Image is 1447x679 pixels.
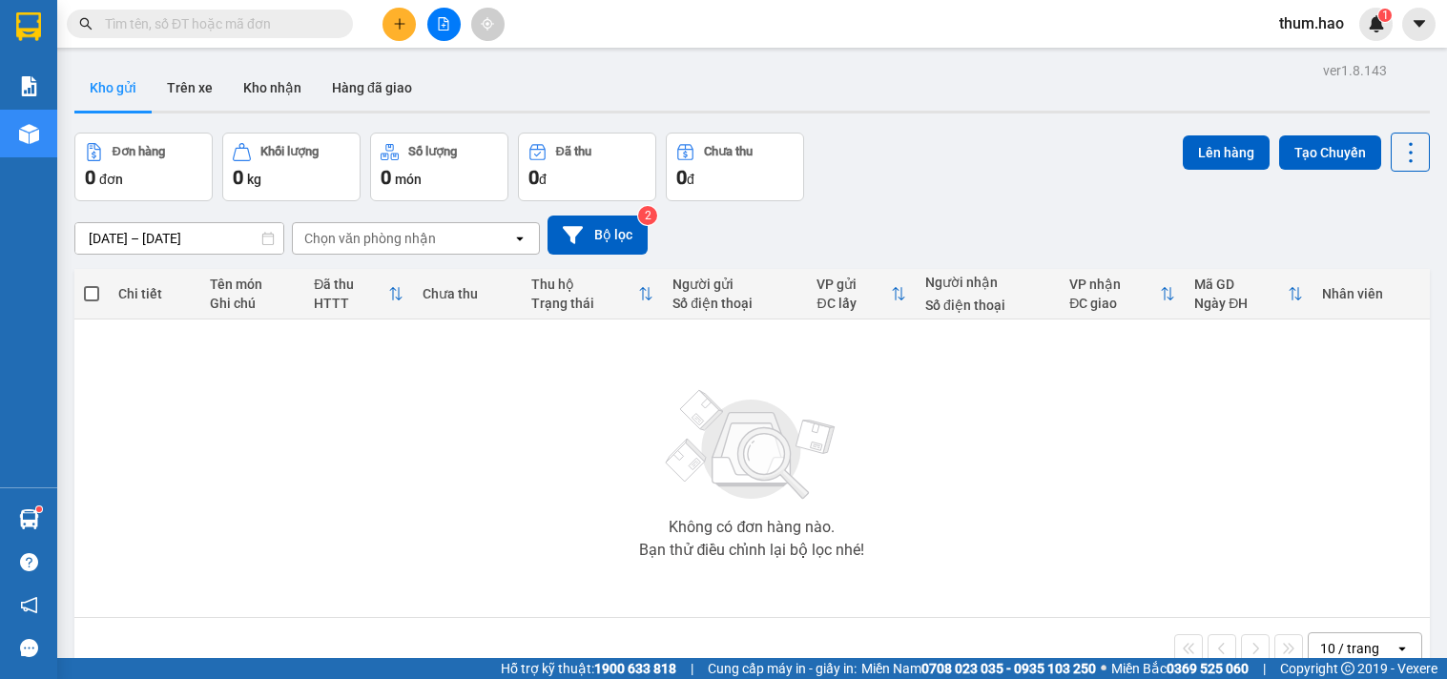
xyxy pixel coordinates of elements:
[861,658,1096,679] span: Miền Nam
[1381,9,1388,22] span: 1
[672,296,797,311] div: Số điện thoại
[370,133,508,201] button: Số lượng0món
[19,124,39,144] img: warehouse-icon
[1263,658,1266,679] span: |
[1279,135,1381,170] button: Tạo Chuyến
[79,17,93,31] span: search
[1194,296,1288,311] div: Ngày ĐH
[427,8,461,41] button: file-add
[20,596,38,614] span: notification
[85,166,95,189] span: 0
[807,269,916,319] th: Toggle SortBy
[210,296,295,311] div: Ghi chú
[314,277,388,292] div: Đã thu
[437,17,450,31] span: file-add
[925,275,1050,290] div: Người nhận
[522,269,664,319] th: Toggle SortBy
[691,658,693,679] span: |
[1069,277,1160,292] div: VP nhận
[1183,135,1270,170] button: Lên hàng
[16,12,41,41] img: logo-vxr
[1194,277,1288,292] div: Mã GD
[393,17,406,31] span: plus
[233,166,243,189] span: 0
[1185,269,1313,319] th: Toggle SortBy
[471,8,505,41] button: aim
[304,269,413,319] th: Toggle SortBy
[639,543,864,558] div: Bạn thử điều chỉnh lại bộ lọc nhé!
[118,286,191,301] div: Chi tiết
[247,172,261,187] span: kg
[304,229,436,248] div: Chọn văn phòng nhận
[19,76,39,96] img: solution-icon
[20,553,38,571] span: question-circle
[666,133,804,201] button: Chưa thu0đ
[518,133,656,201] button: Đã thu0đ
[113,145,165,158] div: Đơn hàng
[817,296,891,311] div: ĐC lấy
[19,509,39,529] img: warehouse-icon
[75,223,283,254] input: Select a date range.
[20,639,38,657] span: message
[74,65,152,111] button: Kho gửi
[556,145,591,158] div: Đã thu
[921,661,1096,676] strong: 0708 023 035 - 0935 103 250
[1320,639,1379,658] div: 10 / trang
[408,145,457,158] div: Số lượng
[314,296,388,311] div: HTTT
[228,65,317,111] button: Kho nhận
[222,133,361,201] button: Khối lượng0kg
[381,166,391,189] span: 0
[1368,15,1385,32] img: icon-new-feature
[1322,286,1419,301] div: Nhân viên
[1341,662,1354,675] span: copyright
[531,296,639,311] div: Trạng thái
[548,216,648,255] button: Bộ lọc
[512,231,527,246] svg: open
[638,206,657,225] sup: 2
[1167,661,1249,676] strong: 0369 525 060
[105,13,330,34] input: Tìm tên, số ĐT hoặc mã đơn
[1402,8,1436,41] button: caret-down
[925,298,1050,313] div: Số điện thoại
[317,65,427,111] button: Hàng đã giao
[1264,11,1359,35] span: thum.hao
[704,145,753,158] div: Chưa thu
[528,166,539,189] span: 0
[669,520,835,535] div: Không có đơn hàng nào.
[656,379,847,512] img: svg+xml;base64,PHN2ZyBjbGFzcz0ibGlzdC1wbHVnX19zdmciIHhtbG5zPSJodHRwOi8vd3d3LnczLm9yZy8yMDAwL3N2Zy...
[676,166,687,189] span: 0
[1101,665,1106,672] span: ⚪️
[501,658,676,679] span: Hỗ trợ kỹ thuật:
[708,658,857,679] span: Cung cấp máy in - giấy in:
[1060,269,1185,319] th: Toggle SortBy
[539,172,547,187] span: đ
[672,277,797,292] div: Người gửi
[594,661,676,676] strong: 1900 633 818
[481,17,494,31] span: aim
[1378,9,1392,22] sup: 1
[99,172,123,187] span: đơn
[74,133,213,201] button: Đơn hàng0đơn
[1069,296,1160,311] div: ĐC giao
[382,8,416,41] button: plus
[817,277,891,292] div: VP gửi
[687,172,694,187] span: đ
[260,145,319,158] div: Khối lượng
[210,277,295,292] div: Tên món
[1111,658,1249,679] span: Miền Bắc
[1323,60,1387,81] div: ver 1.8.143
[423,286,512,301] div: Chưa thu
[36,506,42,512] sup: 1
[1411,15,1428,32] span: caret-down
[531,277,639,292] div: Thu hộ
[395,172,422,187] span: món
[1395,641,1410,656] svg: open
[152,65,228,111] button: Trên xe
